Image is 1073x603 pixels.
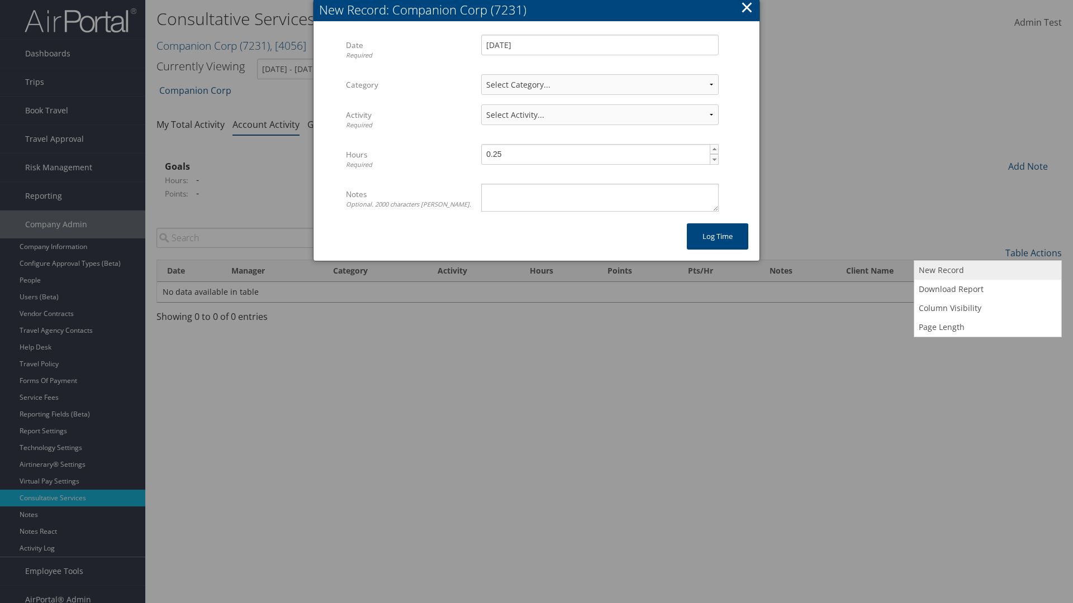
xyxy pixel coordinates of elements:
label: Hours [346,144,473,175]
label: Activity [346,104,473,135]
label: Notes [346,184,473,214]
div: Optional. 2000 characters [PERSON_NAME]. [346,200,473,209]
span: ▼ [710,155,719,164]
label: Date [346,35,473,65]
a: ▼ [710,154,719,165]
a: Page Length [914,318,1061,337]
div: Required [346,160,473,170]
span: ▲ [710,145,719,154]
a: ▲ [710,144,719,155]
a: New Record [914,261,1061,280]
label: Category [346,74,473,95]
div: New Record: Companion Corp (7231) [319,1,759,18]
div: Required [346,121,473,130]
a: Column Visibility [914,299,1061,318]
button: Log time [687,223,748,250]
a: Download Report [914,280,1061,299]
div: Required [346,51,473,60]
